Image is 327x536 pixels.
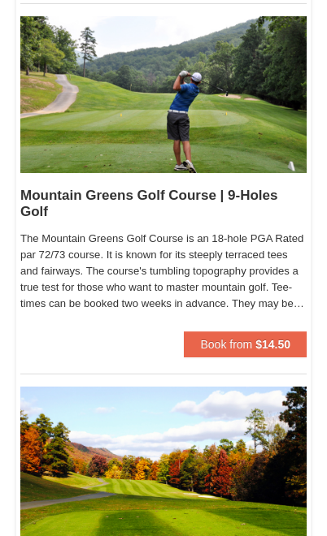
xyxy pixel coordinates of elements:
span: The Mountain Greens Golf Course is an 18-hole PGA Rated par 72/73 course. It is known for its ste... [20,231,307,312]
span: Book from [200,338,252,351]
strong: $14.50 [255,338,290,351]
button: Book from $14.50 [184,331,307,357]
img: 6619888-35-9ba36b64.jpg [20,16,307,173]
h5: Mountain Greens Golf Course | 9-Holes Golf [20,188,307,220]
